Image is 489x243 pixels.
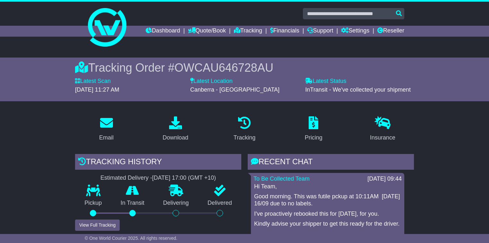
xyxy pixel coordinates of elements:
span: © One World Courier 2025. All rights reserved. [85,236,177,241]
div: Tracking history [75,154,241,171]
div: Tracking Order # [75,61,414,75]
div: RECENT CHAT [248,154,414,171]
p: In Transit [111,200,154,207]
a: Financials [270,26,299,37]
p: I've proactively rebooked this for [DATE], for you. [254,211,401,218]
div: Download [163,133,188,142]
p: Delivered [198,200,242,207]
a: Download [159,114,193,144]
a: Email [95,114,118,144]
a: Quote/Book [188,26,226,37]
div: Insurance [370,133,395,142]
div: Email [99,133,114,142]
a: Dashboard [146,26,180,37]
span: OWCAU646728AU [175,61,273,74]
label: Latest Location [190,78,233,85]
div: [DATE] 17:00 (GMT +10) [152,175,216,182]
a: Pricing [301,114,327,144]
label: Latest Status [305,78,346,85]
p: Pickup [75,200,111,207]
p: Delivering [154,200,198,207]
div: Estimated Delivery - [75,175,241,182]
a: Support [307,26,333,37]
div: Tracking [234,133,255,142]
span: Canberra - [GEOGRAPHIC_DATA] [190,86,279,93]
a: Settings [341,26,369,37]
div: [DATE] 09:44 [367,175,402,183]
p: Kindly advise your shipper to get this ready for the driver. [254,221,401,228]
button: View Full Tracking [75,220,120,231]
div: Pricing [305,133,322,142]
span: InTransit - We've collected your shipment [305,86,411,93]
p: Hi Team, [254,183,401,190]
a: Tracking [234,26,262,37]
a: Insurance [366,114,399,144]
p: Good morning. This was futile pckup at 10:11AM [DATE] 16/09 due to no labels. [254,193,401,207]
a: Reseller [377,26,404,37]
a: Tracking [229,114,260,144]
span: [DATE] 11:27 AM [75,86,119,93]
a: To Be Collected Team [253,175,310,182]
label: Latest Scan [75,78,111,85]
